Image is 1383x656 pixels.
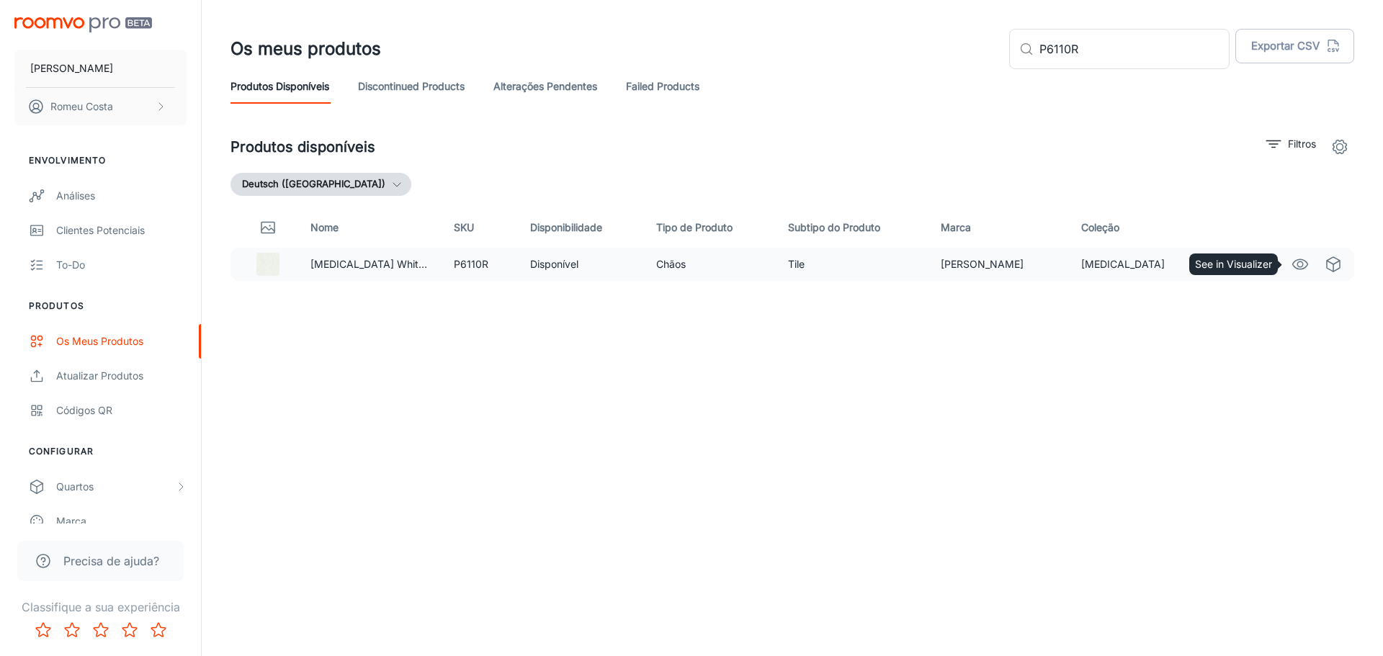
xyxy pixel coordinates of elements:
[776,248,929,281] td: Tile
[1288,252,1312,277] a: See in Visualizer
[442,207,519,248] th: SKU
[1288,136,1316,152] p: Filtros
[230,69,329,104] a: Produtos disponíveis
[442,248,519,281] td: P6110R
[1255,252,1279,277] a: Edit
[1321,252,1346,277] a: See in Virtual Samples
[493,69,597,104] a: Alterações pendentes
[14,17,152,32] img: Roomvo PRO Beta
[56,257,187,273] div: To-do
[519,248,645,281] td: Disponível
[1039,29,1230,69] input: Pesquisar por produtos
[144,616,173,644] button: Rate 5 star
[56,368,187,384] div: Atualizar Produtos
[259,219,277,236] svg: Thumbnail
[299,207,442,248] th: Nome
[12,598,189,616] p: Classifique a sua experiência
[30,60,113,76] p: [PERSON_NAME]
[63,552,159,570] span: Precisa de ajuda?
[1070,207,1211,248] th: Coleção
[519,207,645,248] th: Disponibilidade
[645,248,776,281] td: Chãos
[1235,29,1354,63] button: Exportar CSV
[56,188,187,204] div: Análises
[929,207,1070,248] th: Marca
[230,36,381,62] h1: Os meus produtos
[56,513,187,529] div: Marca
[1325,132,1354,161] button: settings
[86,616,115,644] button: Rate 3 star
[310,258,504,270] a: [MEDICAL_DATA] White 60x60 - P6110R
[56,223,187,238] div: Clientes potenciais
[645,207,776,248] th: Tipo de Produto
[1070,248,1211,281] td: [MEDICAL_DATA]
[56,333,187,349] div: Os meus produtos
[14,50,187,87] button: [PERSON_NAME]
[115,616,144,644] button: Rate 4 star
[50,99,113,114] p: Romeu Costa
[230,136,375,158] h2: Produtos disponíveis
[56,479,175,495] div: Quartos
[29,616,58,644] button: Rate 1 star
[1263,132,1320,156] button: filter
[58,616,86,644] button: Rate 2 star
[776,207,929,248] th: Subtipo do Produto
[56,403,187,418] div: Códigos QR
[358,69,465,104] a: Discontinued Products
[626,69,699,104] a: Failed Products
[230,173,411,196] button: Deutsch ([GEOGRAPHIC_DATA])
[14,88,187,125] button: Romeu Costa
[929,248,1070,281] td: [PERSON_NAME]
